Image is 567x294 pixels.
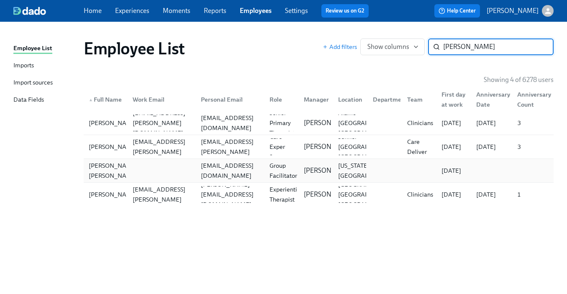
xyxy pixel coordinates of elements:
a: Import sources [13,78,77,88]
div: Anniversary Count [514,89,554,110]
div: [EMAIL_ADDRESS][PERSON_NAME][DOMAIN_NAME] [129,108,194,138]
span: Help Center [439,7,476,15]
div: Imports [13,61,34,71]
div: [DATE] [438,118,469,128]
p: [PERSON_NAME] [304,190,356,199]
div: Clinicians [404,118,436,128]
a: Employee List [13,43,77,54]
div: Role [263,91,297,108]
div: Clinicians [404,189,436,199]
div: 1 [514,189,552,199]
div: [PERSON_NAME][EMAIL_ADDRESS][DOMAIN_NAME] [198,179,262,210]
a: [PERSON_NAME][EMAIL_ADDRESS][PERSON_NAME][DOMAIN_NAME][EMAIL_ADDRESS][DOMAIN_NAME]Senior Primary ... [84,111,554,135]
div: [DATE] [438,189,469,199]
div: [DATE] [473,189,511,199]
div: Department [366,91,400,108]
div: First day at work [438,89,469,110]
div: Employee List [13,43,52,54]
a: [PERSON_NAME][PERSON_NAME][EMAIL_ADDRESS][PERSON_NAME][DOMAIN_NAME][PERSON_NAME][EMAIL_ADDRESS][P... [84,135,554,159]
div: Manager [297,91,331,108]
h1: Employee List [84,38,185,59]
div: Full Name [85,95,126,105]
div: Anniversary Date [473,89,513,110]
div: [PERSON_NAME] [85,189,141,199]
a: dado [13,7,84,15]
div: [US_STATE], [GEOGRAPHIC_DATA] [335,161,403,181]
div: [DATE] [473,142,511,152]
div: Manager [300,95,332,105]
a: Data Fields [13,95,77,105]
div: Experiential Therapist [266,184,305,205]
div: [GEOGRAPHIC_DATA] [GEOGRAPHIC_DATA] [GEOGRAPHIC_DATA] [335,179,403,210]
div: Data Fields [13,95,44,105]
input: Search by name [443,38,554,55]
div: Location [331,91,366,108]
div: [DATE] [473,118,511,128]
span: ▲ [89,98,93,102]
div: [DATE] [438,166,469,176]
div: Care Deliver [404,137,435,157]
a: Review us on G2 [326,7,364,15]
button: Show columns [360,38,425,55]
div: Anniversary Date [470,91,511,108]
a: Reports [204,7,226,15]
div: [PERSON_NAME][EMAIL_ADDRESS][PERSON_NAME][DOMAIN_NAME] [129,174,194,215]
div: Team [404,95,435,105]
button: Review us on G2 [321,4,369,18]
div: [EMAIL_ADDRESS][DOMAIN_NAME] [198,161,262,181]
div: Personal Email [194,91,262,108]
div: 3 [514,118,552,128]
div: Department [369,95,411,105]
div: [PERSON_NAME][PERSON_NAME][EMAIL_ADDRESS][PERSON_NAME][DOMAIN_NAME][PERSON_NAME][EMAIL_ADDRESS][P... [84,135,554,159]
span: Show columns [367,43,418,51]
p: [PERSON_NAME] [304,118,356,128]
a: Imports [13,61,77,71]
div: Import sources [13,78,53,88]
div: [DATE] [438,142,469,152]
p: [PERSON_NAME] [487,6,539,15]
div: [PERSON_NAME][EMAIL_ADDRESS][PERSON_NAME][DOMAIN_NAME] [198,127,262,167]
div: [PERSON_NAME] [PERSON_NAME][EMAIL_ADDRESS][DOMAIN_NAME]Group Facilitator[PERSON_NAME][US_STATE], ... [84,159,554,182]
div: First day at work [435,91,469,108]
a: Moments [163,7,190,15]
div: [PERSON_NAME] [PERSON_NAME] [85,161,141,181]
div: Team [400,91,435,108]
div: [PERSON_NAME] [85,118,141,128]
a: Experiences [115,7,149,15]
p: [PERSON_NAME] [304,142,356,151]
div: ▲Full Name [85,91,126,108]
div: [PERSON_NAME][EMAIL_ADDRESS][PERSON_NAME][DOMAIN_NAME] [129,127,194,167]
a: Employees [240,7,272,15]
a: Settings [285,7,308,15]
a: [PERSON_NAME] [PERSON_NAME][EMAIL_ADDRESS][DOMAIN_NAME]Group Facilitator[PERSON_NAME][US_STATE], ... [84,159,554,183]
div: Anniversary Count [511,91,552,108]
p: [PERSON_NAME] [304,166,356,175]
img: dado [13,7,46,15]
div: Work Email [126,91,194,108]
div: Alamo [GEOGRAPHIC_DATA] [GEOGRAPHIC_DATA] [335,108,403,138]
div: [EMAIL_ADDRESS][DOMAIN_NAME] [198,113,262,133]
div: Work Email [129,95,194,105]
div: Seffner [GEOGRAPHIC_DATA] [GEOGRAPHIC_DATA] [335,132,403,162]
div: Senior Primary Therapist [266,108,298,138]
div: Location [335,95,366,105]
div: Care Exper Spec [266,132,297,162]
div: Role [266,95,297,105]
a: [PERSON_NAME][PERSON_NAME][EMAIL_ADDRESS][PERSON_NAME][DOMAIN_NAME][PERSON_NAME][EMAIL_ADDRESS][D... [84,183,554,206]
a: Home [84,7,102,15]
button: Help Center [434,4,480,18]
div: Personal Email [198,95,262,105]
button: [PERSON_NAME] [487,5,554,17]
p: Showing 4 of 6278 users [484,75,554,84]
button: Add filters [323,43,357,51]
div: Group Facilitator [266,161,300,181]
div: [PERSON_NAME] [85,142,141,152]
div: 3 [514,142,552,152]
